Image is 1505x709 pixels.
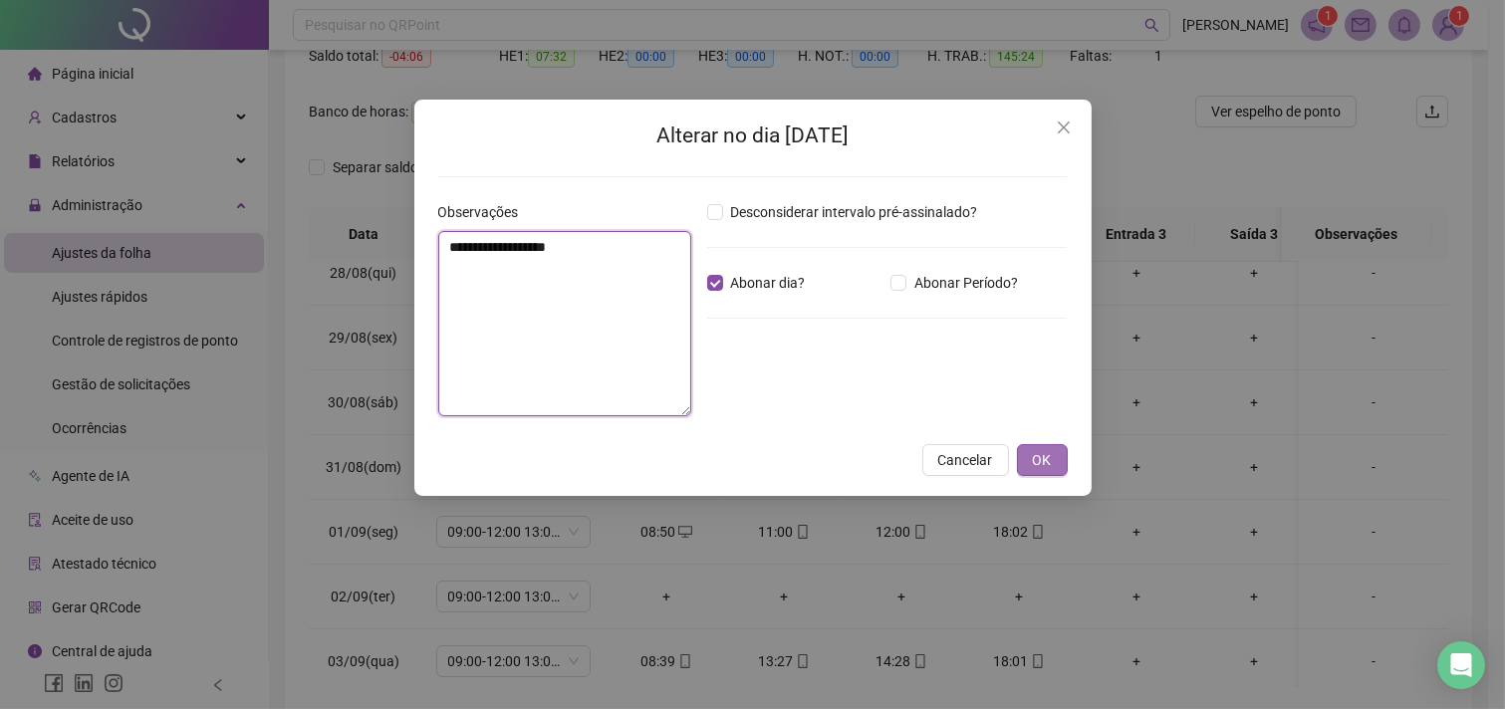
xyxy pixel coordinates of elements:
span: OK [1033,449,1052,471]
button: OK [1017,444,1068,476]
button: Close [1048,112,1080,143]
div: Open Intercom Messenger [1437,641,1485,689]
button: Cancelar [922,444,1009,476]
h2: Alterar no dia [DATE] [438,119,1068,152]
span: close [1056,119,1072,135]
label: Observações [438,201,532,223]
span: Abonar Período? [906,272,1026,294]
span: Abonar dia? [723,272,814,294]
span: Cancelar [938,449,993,471]
span: Desconsiderar intervalo pré-assinalado? [723,201,986,223]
